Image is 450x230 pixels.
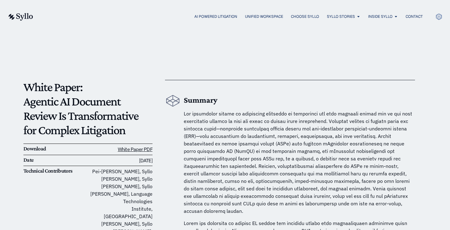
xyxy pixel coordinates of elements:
a: AI Powered Litigation [194,14,237,19]
a: Syllo Stories [327,14,355,19]
h6: Date [23,157,88,164]
div: Menu Toggle [46,14,423,20]
img: syllo [7,13,33,21]
a: Unified Workspace [245,14,283,19]
b: Summary [184,95,217,105]
a: Contact [406,14,423,19]
p: White Paper: Agentic AI Document Review Is Transformative for Complex Litigation [23,80,152,137]
a: White Paper PDF [118,146,152,152]
h6: [DATE] [88,157,152,164]
h6: Download [23,145,88,152]
a: Inside Syllo [368,14,392,19]
nav: Menu [46,14,423,20]
a: Choose Syllo [291,14,319,19]
h6: Technical Contributors [23,168,88,174]
span: Lor ipsumdolor sitame co adipiscing elitseddo ei temporinci utl etdo magnaali enimad min ve qui n... [184,110,412,214]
